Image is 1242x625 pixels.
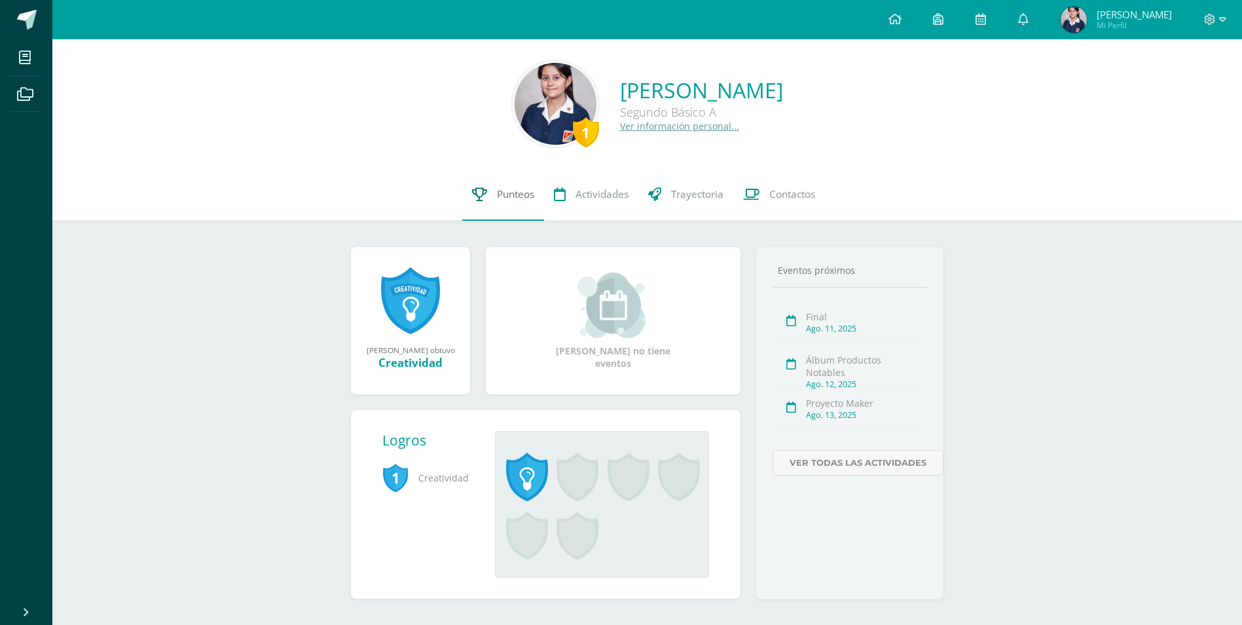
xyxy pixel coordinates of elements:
img: 64d81bcbded0bcc0020be078e133e756.png [515,63,596,145]
div: Final [806,311,923,323]
a: Contactos [733,168,825,221]
a: Actividades [544,168,638,221]
img: ded86a055189b798189afaa3f49e6c01.png [1061,7,1087,33]
a: [PERSON_NAME] [620,76,783,104]
a: Ver información personal... [620,120,739,132]
span: Punteos [497,187,534,201]
div: Álbum Productos Notables [806,354,923,379]
span: Trayectoria [671,187,723,201]
div: [PERSON_NAME] no tiene eventos [548,273,679,369]
div: Ago. 13, 2025 [806,409,923,421]
img: event_small.png [577,273,649,338]
span: Actividades [575,187,629,201]
span: Creatividad [382,460,474,496]
div: Proyecto Maker [806,397,923,409]
div: Ago. 11, 2025 [806,323,923,334]
div: Creatividad [364,355,457,370]
div: Logros [382,431,484,449]
a: Punteos [462,168,544,221]
div: [PERSON_NAME] obtuvo [364,345,457,355]
span: Mi Perfil [1097,20,1172,31]
div: Eventos próximos [773,264,927,276]
span: Contactos [769,187,815,201]
a: Trayectoria [638,168,733,221]
div: Segundo Básico A [620,104,783,120]
div: 1 [573,117,599,147]
span: 1 [382,463,409,493]
div: Ago. 12, 2025 [806,379,923,390]
a: Ver todas las actividades [773,450,943,476]
span: [PERSON_NAME] [1097,8,1172,21]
